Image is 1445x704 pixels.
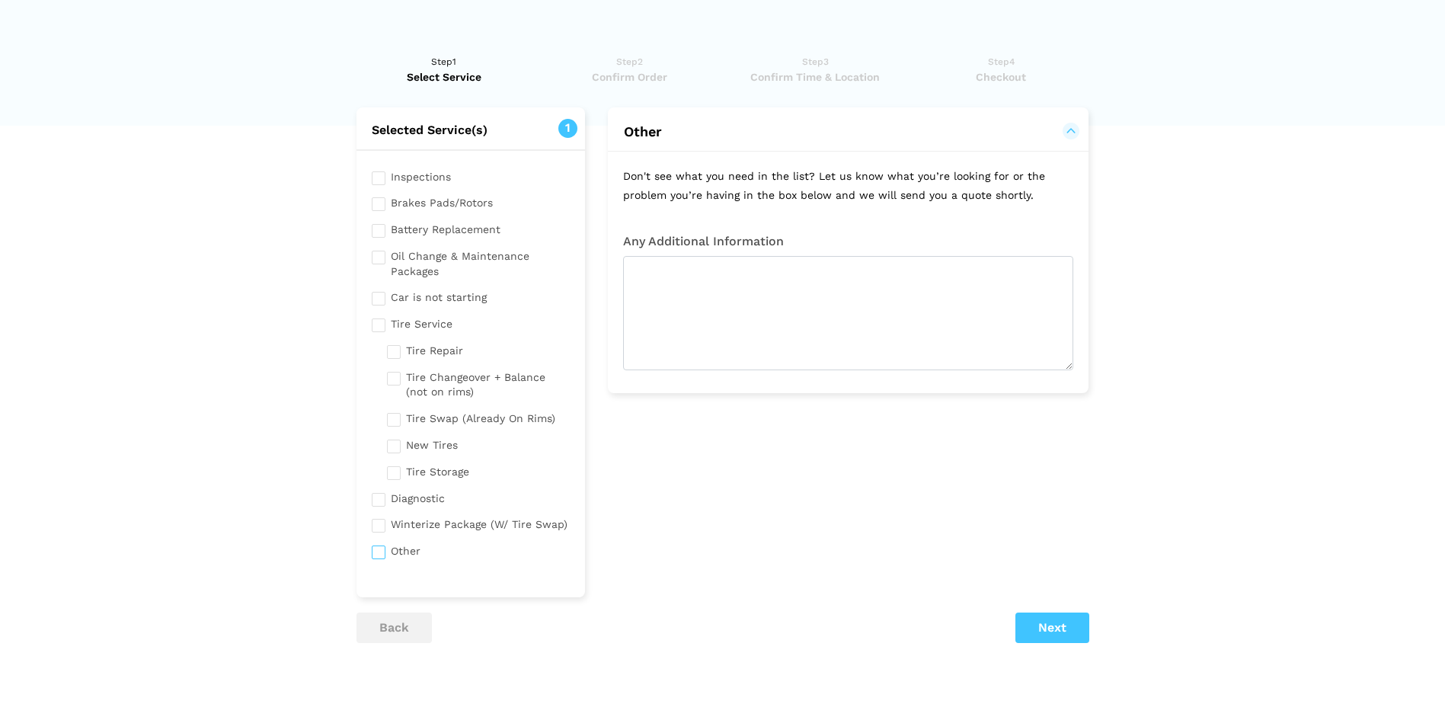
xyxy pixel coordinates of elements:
a: Step3 [727,54,903,85]
h3: Any Additional Information [623,235,1073,248]
p: Don't see what you need in the list? Let us know what you’re looking for or the problem you’re ha... [608,152,1089,219]
button: back [356,613,432,643]
span: Select Service [356,69,532,85]
button: Other [623,123,1073,141]
a: Step1 [356,54,532,85]
span: Confirm Time & Location [727,69,903,85]
span: Checkout [913,69,1089,85]
a: Step4 [913,54,1089,85]
a: Step2 [542,54,718,85]
span: 1 [558,119,577,138]
h2: Selected Service(s) [356,123,586,138]
span: Confirm Order [542,69,718,85]
button: Next [1015,613,1089,643]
